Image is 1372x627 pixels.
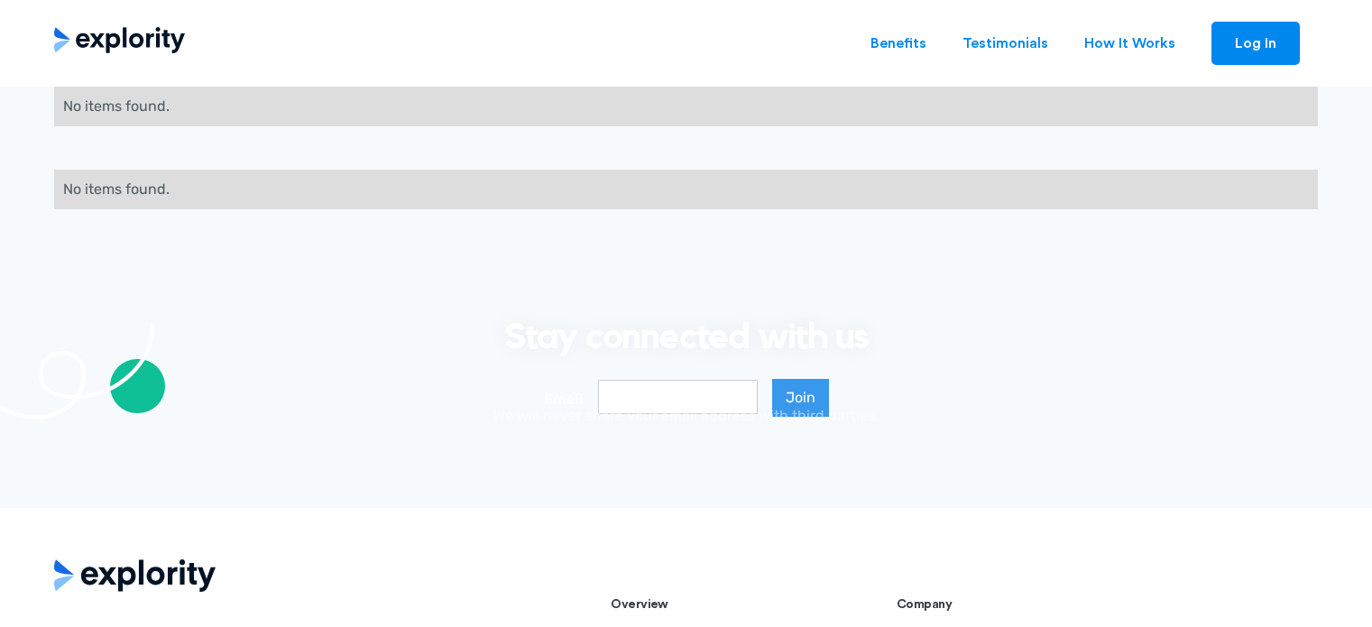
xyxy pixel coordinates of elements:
[962,32,1048,54] a: Testimonials
[772,379,829,417] input: Join
[1211,22,1300,65] a: Log In
[493,405,879,427] div: We will never share your email address with third parties.
[63,96,1309,117] div: No items found.
[611,595,882,614] h2: Overview
[63,179,1309,200] div: No items found.
[54,27,185,60] a: home
[544,380,829,423] form: Sign up for newsletter
[504,316,869,359] h3: Stay connected with us
[897,595,1168,614] h2: Company
[544,389,584,410] label: Email
[870,32,926,54] a: Benefits
[1084,32,1175,54] a: How It Works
